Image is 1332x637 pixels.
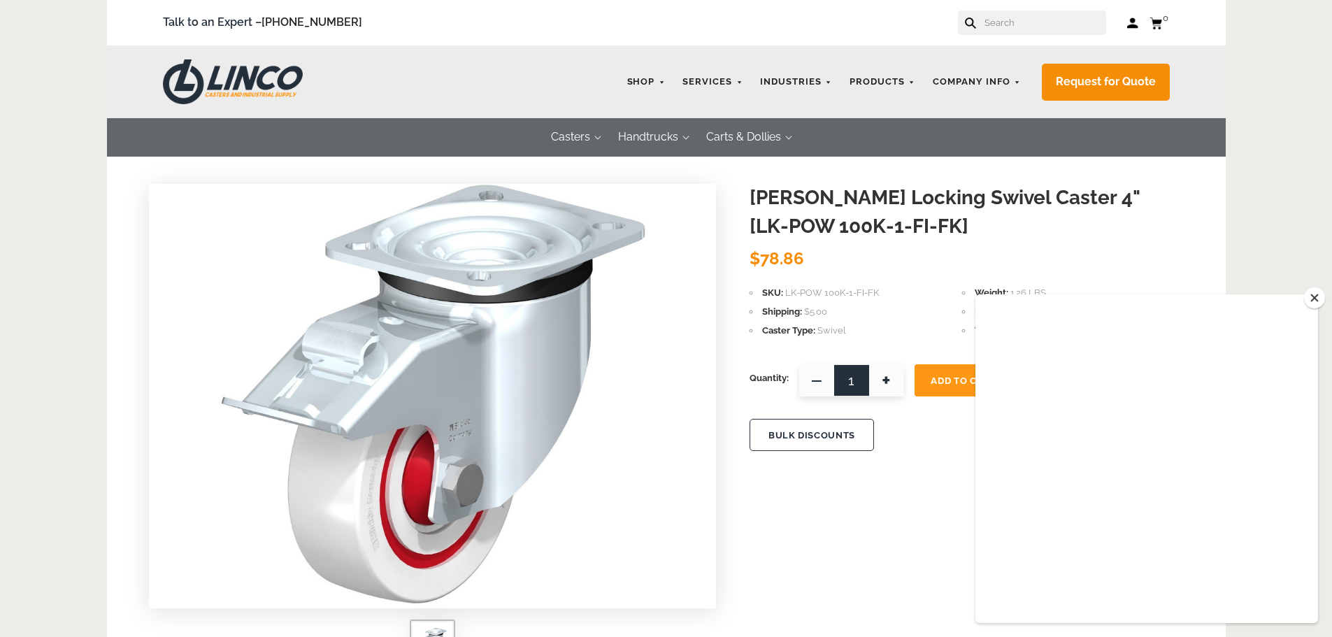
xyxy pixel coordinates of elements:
button: Casters [537,118,604,157]
span: Swivel [817,325,846,336]
span: + [869,364,904,396]
span: Weight [975,287,1008,298]
span: Wheel (non-marking) [975,325,1069,336]
a: Products [843,69,922,96]
a: Company Info [926,69,1028,96]
a: Request for Quote [1042,64,1170,101]
span: $78.86 [750,248,804,269]
a: Shop [620,69,673,96]
button: Close [1304,287,1325,308]
img: LINCO CASTERS & INDUSTRIAL SUPPLY [163,59,303,104]
span: $5.00 [804,306,827,317]
button: Handtrucks [604,118,692,157]
img: Blickle Locking Swivel Caster 4" [LK-POW 100K-1-FI-FK] [218,184,647,603]
a: Industries [753,69,839,96]
span: SKU [762,287,783,298]
a: [PHONE_NUMBER] [262,15,362,29]
button: Carts & Dollies [692,118,795,157]
a: 0 [1150,14,1170,31]
span: — [799,364,834,396]
span: Quantity [750,364,789,392]
span: Shipping [762,306,802,317]
h1: [PERSON_NAME] Locking Swivel Caster 4" [LK-POW 100K-1-FI-FK] [750,184,1184,241]
input: Search [983,10,1106,35]
span: Brake [975,306,1002,317]
span: Add To Cart [931,375,996,386]
a: Services [675,69,750,96]
span: 1.26 LBS [1010,287,1046,298]
span: Caster Type [762,325,815,336]
button: BULK DISCOUNTS [750,419,874,451]
span: 0 [1163,13,1168,23]
span: Talk to an Expert – [163,13,362,32]
button: Add To Cart [915,364,1012,396]
span: LK-POW 100K-1-FI-FK [785,287,879,298]
a: Log in [1127,16,1139,30]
